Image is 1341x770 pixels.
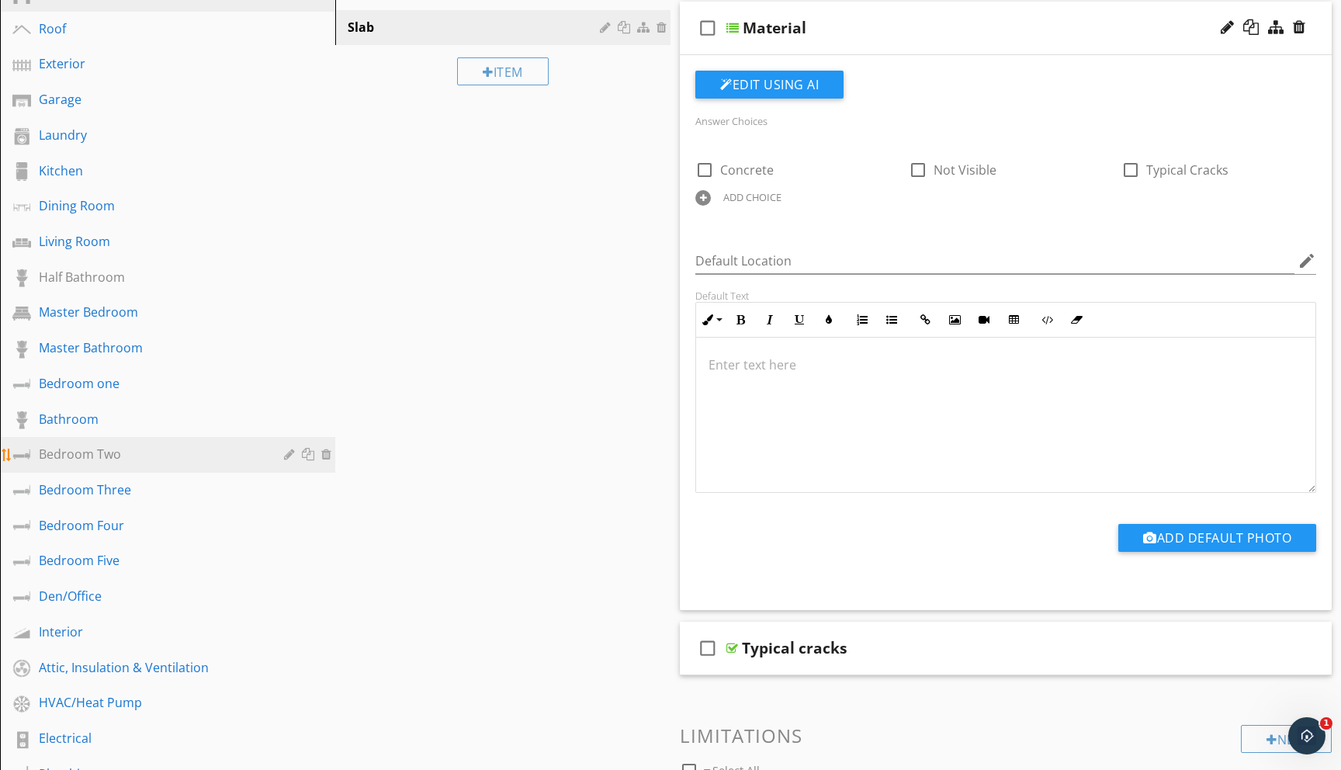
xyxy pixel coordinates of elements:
[695,290,1316,302] div: Default Text
[695,248,1294,274] input: Default Location
[39,338,262,357] div: Master Bathroom
[785,305,814,335] button: Underline (⌘U)
[1118,524,1316,552] button: Add Default Photo
[39,19,262,38] div: Roof
[39,623,262,641] div: Interior
[1241,725,1332,753] div: New
[39,729,262,747] div: Electrical
[934,161,996,179] span: Not Visible
[723,191,781,203] div: ADD CHOICE
[1320,717,1332,730] span: 1
[877,305,906,335] button: Unordered List
[39,161,262,180] div: Kitchen
[39,303,262,321] div: Master Bedroom
[680,725,1332,746] h3: Limitations
[39,658,262,677] div: Attic, Insulation & Ventilation
[695,9,720,47] i: check_box_outline_blank
[1298,251,1316,270] i: edit
[39,126,262,144] div: Laundry
[695,71,844,99] button: Edit Using AI
[457,57,549,85] div: Item
[847,305,877,335] button: Ordered List
[39,196,262,215] div: Dining Room
[39,551,262,570] div: Bedroom Five
[696,305,726,335] button: Inline Style
[39,587,262,605] div: Den/Office
[695,630,720,667] i: check_box_outline_blank
[39,268,262,286] div: Half Bathroom
[1288,717,1325,754] iframe: Intercom live chat
[39,693,262,712] div: HVAC/Heat Pump
[1062,305,1091,335] button: Clear Formatting
[742,639,847,657] div: Typical cracks
[695,114,768,128] label: Answer Choices
[39,54,262,73] div: Exterior
[348,18,605,36] div: Slab
[814,305,844,335] button: Colors
[39,232,262,251] div: Living Room
[726,305,755,335] button: Bold (⌘B)
[39,445,262,463] div: Bedroom Two
[1146,161,1228,179] span: Typical Cracks
[39,480,262,499] div: Bedroom Three
[39,374,262,393] div: Bedroom one
[720,161,774,179] span: Concrete
[39,516,262,535] div: Bedroom Four
[39,410,262,428] div: Bathroom
[39,90,262,109] div: Garage
[755,305,785,335] button: Italic (⌘I)
[743,19,806,37] div: Material
[910,305,940,335] button: Insert Link (⌘K)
